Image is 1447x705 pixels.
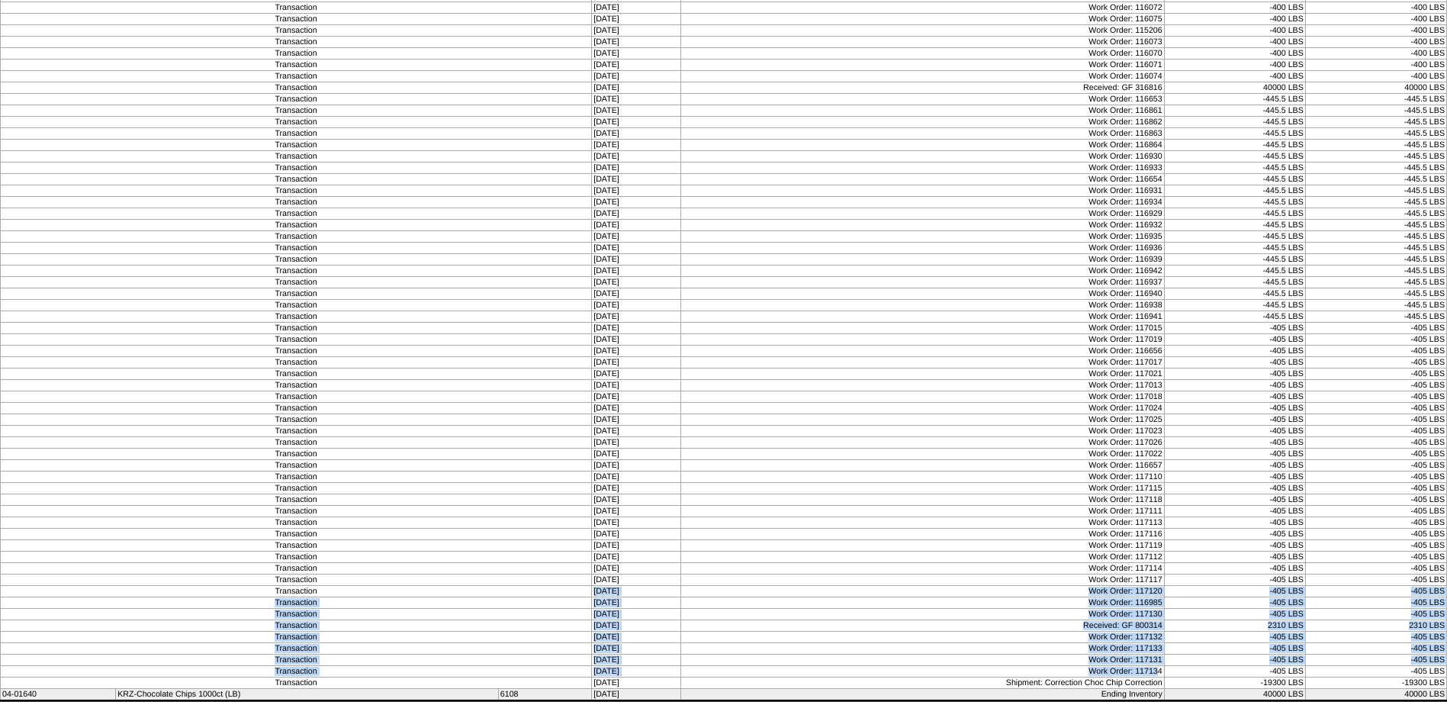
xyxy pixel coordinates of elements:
td: Work Order: 117116 [680,529,1164,540]
td: Transaction [1,94,592,105]
td: -405 LBS [1164,346,1305,357]
td: Work Order: 116932 [680,220,1164,231]
td: Transaction [1,494,592,506]
td: Work Order: 116654 [680,174,1164,185]
td: -405 LBS [1164,597,1305,609]
td: Transaction [1,266,592,277]
td: Transaction [1,678,592,689]
td: -405 LBS [1305,357,1446,369]
td: -19300 LBS [1305,678,1446,689]
td: [DATE] [592,48,680,60]
td: -445.5 LBS [1305,140,1446,151]
td: [DATE] [592,483,680,494]
td: Transaction [1,506,592,517]
td: -405 LBS [1305,506,1446,517]
td: [DATE] [592,323,680,334]
td: -445.5 LBS [1305,300,1446,311]
td: 40000 LBS [1305,82,1446,94]
td: Transaction [1,563,592,575]
td: -400 LBS [1305,48,1446,60]
td: -405 LBS [1305,563,1446,575]
td: -445.5 LBS [1305,220,1446,231]
td: -405 LBS [1164,460,1305,472]
td: [DATE] [592,14,680,25]
td: -400 LBS [1305,2,1446,14]
td: Transaction [1,632,592,643]
td: Work Order: 117130 [680,609,1164,620]
td: -405 LBS [1305,346,1446,357]
td: Received: GF 800314 [680,620,1164,632]
td: Transaction [1,483,592,494]
td: Transaction [1,620,592,632]
td: -405 LBS [1164,391,1305,403]
td: -445.5 LBS [1305,288,1446,300]
td: Work Order: 116930 [680,151,1164,163]
td: Transaction [1,597,592,609]
td: -445.5 LBS [1164,288,1305,300]
td: 2310 LBS [1305,620,1446,632]
td: Work Order: 116941 [680,311,1164,323]
td: Transaction [1,197,592,208]
td: [DATE] [592,82,680,94]
td: [DATE] [592,140,680,151]
td: -400 LBS [1305,37,1446,48]
td: -405 LBS [1305,655,1446,666]
td: -400 LBS [1305,71,1446,82]
td: -445.5 LBS [1305,151,1446,163]
td: -445.5 LBS [1164,197,1305,208]
td: Work Order: 117025 [680,414,1164,426]
td: -405 LBS [1305,334,1446,346]
td: Work Order: 117132 [680,632,1164,643]
td: 2310 LBS [1164,620,1305,632]
td: -405 LBS [1164,403,1305,414]
td: [DATE] [592,300,680,311]
td: Work Order: 117120 [680,586,1164,597]
td: Work Order: 116985 [680,597,1164,609]
td: [DATE] [592,231,680,243]
td: Work Order: 117114 [680,563,1164,575]
td: Work Order: 116936 [680,243,1164,254]
td: Transaction [1,380,592,391]
td: Transaction [1,231,592,243]
td: [DATE] [592,174,680,185]
td: -405 LBS [1164,380,1305,391]
td: [DATE] [592,357,680,369]
td: -400 LBS [1305,25,1446,37]
td: [DATE] [592,449,680,460]
td: -445.5 LBS [1305,128,1446,140]
td: Work Order: 116861 [680,105,1164,117]
td: [DATE] [592,391,680,403]
td: -445.5 LBS [1164,163,1305,174]
td: Transaction [1,60,592,71]
td: [DATE] [592,288,680,300]
td: -445.5 LBS [1305,117,1446,128]
td: -405 LBS [1305,494,1446,506]
td: Work Order: 117017 [680,357,1164,369]
td: [DATE] [592,655,680,666]
td: Transaction [1,151,592,163]
td: -405 LBS [1305,597,1446,609]
td: -405 LBS [1305,403,1446,414]
td: [DATE] [592,678,680,689]
td: -405 LBS [1164,334,1305,346]
td: -445.5 LBS [1305,163,1446,174]
td: [DATE] [592,60,680,71]
td: -445.5 LBS [1305,254,1446,266]
td: -405 LBS [1305,449,1446,460]
td: -405 LBS [1305,460,1446,472]
td: Work Order: 117113 [680,517,1164,529]
td: -405 LBS [1164,323,1305,334]
td: Transaction [1,71,592,82]
td: Work Order: 116075 [680,14,1164,25]
td: [DATE] [592,517,680,529]
td: Work Order: 117119 [680,540,1164,552]
td: Work Order: 117019 [680,334,1164,346]
td: Work Order: 116653 [680,94,1164,105]
td: Work Order: 117024 [680,403,1164,414]
td: [DATE] [592,220,680,231]
td: Transaction [1,517,592,529]
td: [DATE] [592,380,680,391]
td: Transaction [1,254,592,266]
td: -445.5 LBS [1305,185,1446,197]
td: Transaction [1,105,592,117]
